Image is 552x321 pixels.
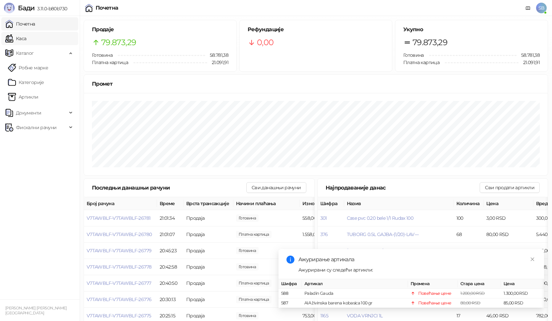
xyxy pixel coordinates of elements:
div: Промет [92,80,540,88]
div: Почетна [96,5,118,11]
th: Цена [484,197,533,210]
td: 35 [454,243,484,259]
button: V7TAWBLF-V7TAWBLF-26780 [87,231,152,237]
span: 1.558,00 [236,231,272,238]
div: Повећање цене [418,290,451,297]
button: V7TAWBLF-V7TAWBLF-26777 [87,280,151,286]
td: 17,00 RSD [484,243,533,259]
span: 3.11.0-b80b730 [35,6,67,12]
img: Logo [4,3,15,13]
td: Paladin Gauda [302,289,408,298]
td: 1.558,00 RSD [300,226,350,243]
th: Количина [454,197,484,210]
button: VODA VRNJCI 1L [347,313,383,319]
a: ArtikliАртикли [8,90,39,104]
td: 21:01:34 [157,210,184,226]
span: Фискални рачуни [16,121,56,134]
th: Врста трансакције [184,197,233,210]
span: 405,00 [236,263,259,271]
td: 225,00 RSD [300,243,350,259]
td: Продаја [184,259,233,275]
a: Close [529,256,536,263]
a: Робне марке [8,61,48,74]
a: Документација [523,3,533,13]
span: 1.200,00 RSD [460,291,485,296]
td: 20:30:13 [157,291,184,308]
th: Стара цена [458,279,501,289]
th: Артикал [302,279,408,289]
td: 20:42:58 [157,259,184,275]
a: Каса [5,32,26,45]
td: 1.300,00 RSD [501,289,544,298]
td: Продаја [184,243,233,259]
span: Готовина [403,52,424,58]
td: 68 [454,226,484,243]
td: 587 [278,298,302,308]
span: 21.091,91 [518,59,540,66]
button: Case pvc 0.20 bele 1/1 Rudax 100 [347,215,414,221]
span: Документи [16,106,41,120]
button: Сви продати артикли [480,182,540,193]
td: Продаја [184,226,233,243]
td: Продаја [184,210,233,226]
span: Каталог [16,46,34,60]
th: Број рачуна [84,197,157,210]
button: TUBORG 0.5L GAJBA-(1/20)-LAV--- [347,231,419,237]
th: Цена [501,279,544,289]
button: Сви данашњи рачуни [246,182,306,193]
th: Шифра [278,279,302,289]
span: 21.091,91 [207,59,228,66]
button: V7TAWBLF-V7TAWBLF-26776 [87,296,151,302]
td: 20:40:50 [157,275,184,291]
th: Промена [408,279,458,289]
div: Ажурирани су следећи артикли: [298,266,536,274]
th: Назив [344,197,454,210]
button: 1165 [320,313,328,319]
div: Најпродаваније данас [326,184,480,192]
span: info-circle [286,256,294,264]
td: 3,00 RSD [484,210,533,226]
button: 376 [320,231,328,237]
span: Платна картица [403,59,439,65]
th: Начини плаћања [233,197,300,210]
button: [PERSON_NAME] [347,248,384,254]
button: V7TAWBLF-V7TAWBLF-26778 [87,264,151,270]
h5: Укупно [403,26,540,34]
a: Почетна [5,17,35,31]
th: Износ [300,197,350,210]
td: 100 [454,210,484,226]
span: close [530,257,535,262]
td: Продаја [184,291,233,308]
td: 20:45:23 [157,243,184,259]
span: V7TAWBLF-V7TAWBLF-26775 [87,313,151,319]
button: V7TAWBLF-V7TAWBLF-26779 [87,248,151,254]
div: Повећање цене [418,300,451,306]
span: 225,00 [236,247,259,254]
td: 588 [278,289,302,298]
span: 558,00 [236,214,259,222]
a: Категорије [8,76,44,89]
td: 80,00 RSD [484,226,533,243]
td: 85,00 RSD [501,298,544,308]
span: 1.575,00 [236,296,272,303]
th: Шифра [318,197,344,210]
span: 2.651,51 [236,280,272,287]
h5: Рефундације [248,26,384,34]
button: 459 [320,248,328,254]
span: Бади [18,4,35,12]
span: 0,00 [257,36,274,49]
span: Платна картица [92,59,128,65]
span: 753,00 [236,312,259,319]
td: Продаја [184,275,233,291]
span: 58.781,38 [205,51,228,59]
span: Готовина [92,52,113,58]
h5: Продаје [92,26,228,34]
